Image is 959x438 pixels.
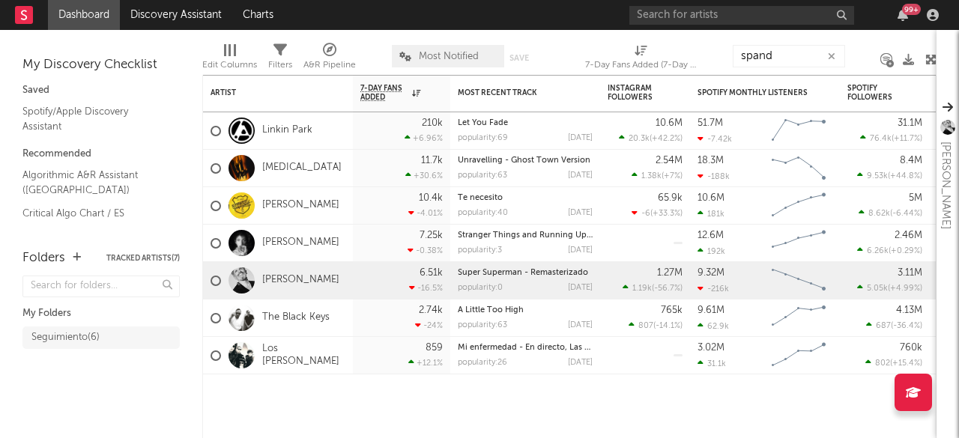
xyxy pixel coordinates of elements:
[656,322,680,330] span: -14.1 %
[892,359,920,368] span: +15.4 %
[698,305,724,315] div: 9.61M
[653,210,680,218] span: +33.3 %
[909,193,922,203] div: 5M
[22,305,180,323] div: My Folders
[458,344,684,352] a: Mi enfermedad - En directo, Las Ventas 7 septiembre 1993
[619,133,683,143] div: ( )
[22,103,165,134] a: Spotify/Apple Discovery Assistant
[898,9,908,21] button: 99+
[865,358,922,368] div: ( )
[629,135,650,143] span: 20.3k
[458,321,507,329] div: popularity: 63
[408,246,443,255] div: -0.38 %
[22,326,180,349] a: Seguimiento(6)
[458,231,718,240] a: Stranger Things and Running Up That Hill (from “Stranger Things”)
[870,135,892,143] span: 76.4k
[765,337,832,374] svg: Chart title
[890,285,920,293] span: +4.99 %
[698,359,726,368] div: 31.1k
[409,283,443,293] div: -16.5 %
[892,210,920,218] span: -6.44 %
[31,329,100,347] div: Seguimiento ( 6 )
[458,231,593,240] div: Stranger Things and Running Up That Hill (from “Stranger Things”)
[262,124,312,137] a: Linkin Park
[419,193,443,203] div: 10.4k
[458,269,593,277] div: Super Superman - Remasterizado
[895,231,922,240] div: 2.46M
[262,237,339,249] a: [PERSON_NAME]
[765,150,832,187] svg: Chart title
[876,322,891,330] span: 687
[22,145,180,163] div: Recommended
[458,171,507,180] div: popularity: 63
[629,320,683,330] div: ( )
[896,305,922,315] div: 4.13M
[866,320,922,330] div: ( )
[458,156,593,165] div: Unravelling - Ghost Town Version
[458,119,593,127] div: Let You Fade
[268,37,292,81] div: Filters
[632,208,683,218] div: ( )
[867,172,888,180] span: 9.53k
[408,208,443,218] div: -4.01 %
[303,56,356,74] div: A&R Pipeline
[698,246,725,256] div: 192k
[656,118,683,128] div: 10.6M
[641,172,662,180] span: 1.38k
[698,118,723,128] div: 51.7M
[654,285,680,293] span: -56.7 %
[661,305,683,315] div: 765k
[458,359,507,367] div: popularity: 26
[202,56,257,74] div: Edit Columns
[262,274,339,287] a: [PERSON_NAME]
[698,171,730,181] div: -188k
[765,112,832,150] svg: Chart title
[698,284,729,293] div: -216k
[657,268,683,278] div: 1.27M
[405,133,443,143] div: +6.96 %
[867,285,888,293] span: 5.05k
[664,172,680,180] span: +7 %
[698,343,724,353] div: 3.02M
[765,262,832,299] svg: Chart title
[458,306,593,314] div: A Little Too High
[419,305,443,315] div: 2.74k
[262,343,345,368] a: Los [PERSON_NAME]
[458,134,508,142] div: popularity: 69
[698,209,724,219] div: 181k
[632,171,683,180] div: ( )
[458,88,570,97] div: Most Recent Track
[698,134,732,144] div: -7.42k
[568,359,593,367] div: [DATE]
[698,231,724,240] div: 12.6M
[638,322,653,330] span: 807
[867,247,889,255] span: 6.26k
[698,156,724,165] div: 18.3M
[629,6,854,25] input: Search for artists
[898,118,922,128] div: 31.1M
[458,209,508,217] div: popularity: 40
[568,171,593,180] div: [DATE]
[458,194,593,202] div: Te necesito
[568,284,593,292] div: [DATE]
[585,56,698,74] div: 7-Day Fans Added (7-Day Fans Added)
[765,187,832,225] svg: Chart title
[405,171,443,180] div: +30.6 %
[22,205,165,222] a: Critical Algo Chart / ES
[568,321,593,329] div: [DATE]
[420,231,443,240] div: 7.25k
[106,255,180,262] button: Tracked Artists(7)
[937,142,955,229] div: [PERSON_NAME]
[22,56,180,74] div: My Discovery Checklist
[698,268,724,278] div: 9.32M
[568,246,593,255] div: [DATE]
[900,343,922,353] div: 760k
[262,311,330,324] a: The Black Keys
[898,268,922,278] div: 3.11M
[890,172,920,180] span: +44.8 %
[875,359,890,368] span: 802
[765,225,832,262] svg: Chart title
[426,343,443,353] div: 859
[509,54,529,62] button: Save
[868,210,890,218] span: 8.62k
